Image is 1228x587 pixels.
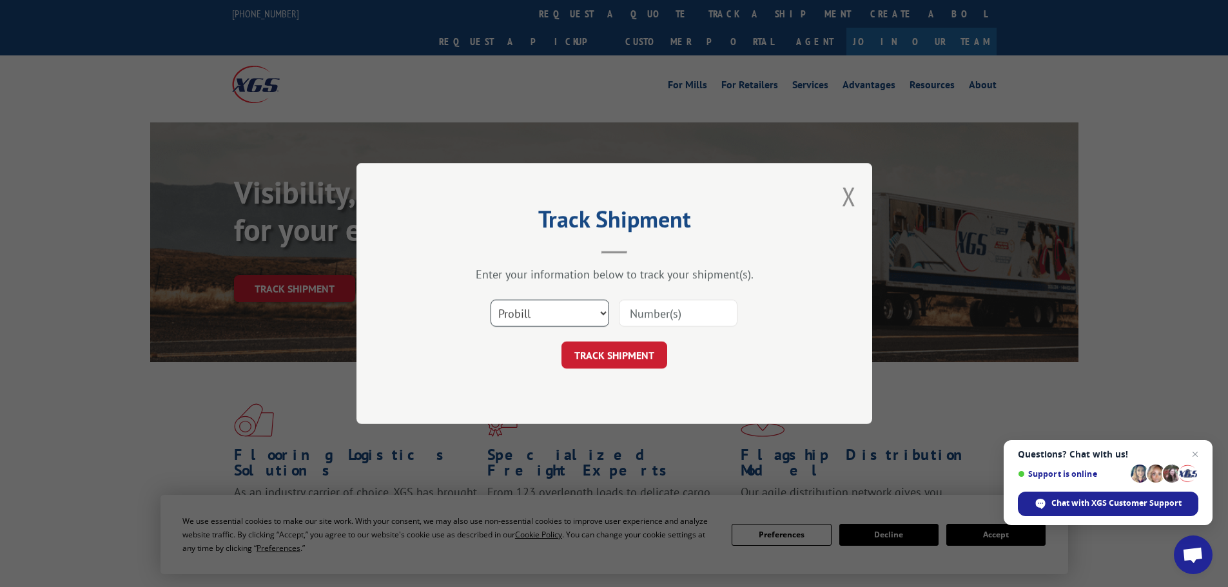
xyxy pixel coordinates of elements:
[1174,535,1213,574] div: Open chat
[561,342,667,369] button: TRACK SHIPMENT
[619,300,737,327] input: Number(s)
[1018,492,1198,516] div: Chat with XGS Customer Support
[842,179,856,213] button: Close modal
[1187,447,1203,462] span: Close chat
[1018,449,1198,459] span: Questions? Chat with us!
[1051,497,1182,509] span: Chat with XGS Customer Support
[1018,469,1126,479] span: Support is online
[421,267,808,282] div: Enter your information below to track your shipment(s).
[421,210,808,235] h2: Track Shipment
